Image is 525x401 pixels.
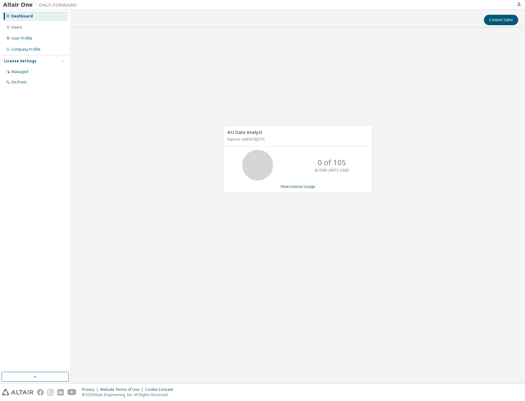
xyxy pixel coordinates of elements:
img: facebook.svg [37,389,44,395]
div: Privacy [82,387,100,392]
div: Cookie Consent [145,387,177,392]
img: altair_logo.svg [2,389,33,395]
a: View License Usage [281,184,315,189]
div: Dashboard [11,14,33,19]
div: License Settings [4,59,37,64]
div: Managed [11,69,28,74]
div: User Profile [11,36,32,41]
p: ALTAIR UNITS USED [314,168,349,173]
img: linkedin.svg [57,389,64,395]
p: 0 of 105 [318,157,346,168]
div: On Prem [11,80,27,85]
div: Company Profile [11,47,41,52]
div: Website Terms of Use [100,387,145,392]
img: Altair One [3,2,80,8]
img: instagram.svg [47,389,54,395]
button: Contact Sales [484,15,518,25]
p: © 2025 Altair Engineering, Inc. All Rights Reserved. [82,392,177,397]
div: Users [11,25,22,30]
img: youtube.svg [68,389,76,395]
p: Expires on [DATE] UTC [227,137,367,142]
span: AU Data Analyst [227,129,262,135]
